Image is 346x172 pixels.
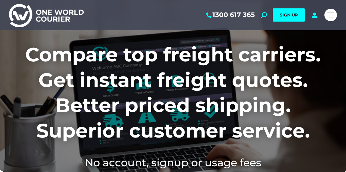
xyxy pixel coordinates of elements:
h1: Compare top freight carriers. Get instant freight quotes. Better priced shipping. Superior custom... [9,42,337,143]
a: 1300 617 365 [205,11,255,19]
a: SIGN UP [273,8,305,22]
span: SIGN UP [280,12,298,18]
img: One World Courier [9,3,84,27]
h2: No account, signup or usage fees [9,155,337,170]
a: Mobile menu icon [324,9,337,21]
